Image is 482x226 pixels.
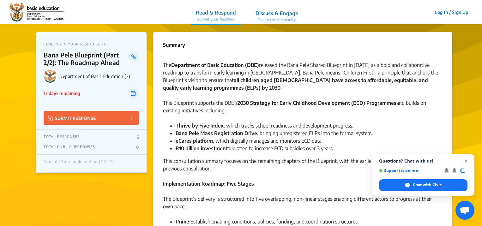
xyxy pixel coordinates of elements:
[176,138,213,144] strong: eCares platform
[163,77,428,91] strong: all children aged [DEMOGRAPHIC_DATA] have access to affordable, equitable, and quality early lear...
[256,9,298,17] p: Discuss & Engage
[136,145,139,150] p: 0
[238,100,396,106] strong: 2030 Strategy for Early Childhood Development (ECD) Programmes
[379,158,467,164] span: Questions? Chat with us!
[136,134,139,140] p: 6
[176,218,190,225] strong: Prime:
[44,159,114,168] div: Consultation published on [DATE]
[163,61,442,99] div: The released the Bana Pele Shared Blueprint in [DATE] as a bold and collaborative roadmap to tran...
[48,114,96,122] p: SUBMIT RESPONSE
[176,129,442,137] li: , bringing unregistered ELPs into the formal system.
[163,181,254,187] strong: Implementation Roadmap: Five Stages
[455,201,474,220] div: Open chat
[176,122,442,129] li: , which tracks school readiness and development progress.
[379,179,467,191] div: Chat with Civis
[163,41,185,49] p: Summary
[44,134,80,140] p: TOTAL RESPONSES
[48,116,53,121] img: Vector.jpg
[44,42,139,46] p: SENDING IN YOUR RESPONSE TO
[163,99,442,122] div: This Blueprint supports the DBE’s and builds on existing initiatives including:
[176,137,442,145] li: , which digitally manages and monitors ECD data.
[176,145,442,152] li: allocated to increase ECD subsidies over 3 years.
[59,74,139,79] p: Department of Basic Education (2)
[171,62,259,68] strong: Department of Basic Education (DBE)
[176,218,442,225] li: Establish enabling conditions, policies, funding, and coordination structures.
[44,51,128,66] p: Bana Pele Blueprint (Part 2/2): The Roadmap Ahead
[44,69,57,83] img: Department of Basic Education (2) logo
[196,16,236,22] p: Submit your feedback
[413,182,442,188] span: Chat with Civis
[176,130,257,136] strong: Bana Pele Mass Registration Drive
[379,168,440,173] span: Support is online
[44,145,95,150] p: TOTAL PUBLIC RESPONSES
[163,195,442,218] div: The Blueprint’s delivery is structured into five overlapping, non-linear stages enabling differen...
[256,17,298,23] p: Talk to the community
[196,9,236,16] p: Read & Respond
[176,145,200,152] strong: R10 billion
[163,157,442,180] div: This consultation summary focuses on the remaining chapters of the Blueprint, with the earlier ch...
[44,111,139,125] button: SUBMIT RESPONSE
[462,157,470,165] span: Close chat
[176,122,224,129] strong: Thrive by Five Index
[201,145,228,152] strong: investment
[44,90,80,97] p: 17 days remaining
[9,3,63,22] img: 2wffpoq67yek4o5dgscb6nza9j7d
[431,7,473,17] button: Log In / Sign Up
